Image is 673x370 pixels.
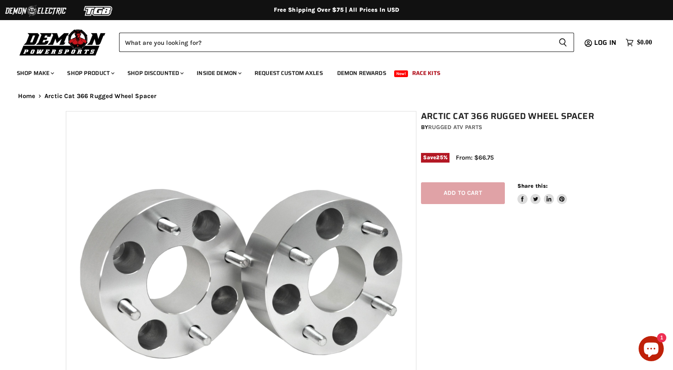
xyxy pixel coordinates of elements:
a: Home [18,93,36,100]
span: $0.00 [637,39,652,47]
a: Shop Product [61,65,120,82]
span: 25 [436,154,443,160]
div: by [421,123,612,132]
span: Arctic Cat 366 Rugged Wheel Spacer [44,93,156,100]
nav: Breadcrumbs [1,93,672,100]
a: Race Kits [406,65,447,82]
a: Request Custom Axles [248,65,329,82]
input: Search [119,33,552,52]
span: From: $66.75 [456,154,494,161]
a: $0.00 [621,36,656,49]
a: Demon Rewards [331,65,392,82]
span: New! [394,70,408,77]
img: TGB Logo 2 [67,3,130,19]
a: Log in [590,39,621,47]
div: Free Shipping Over $75 | All Prices In USD [1,6,672,14]
span: Log in [594,37,616,48]
h1: Arctic Cat 366 Rugged Wheel Spacer [421,111,612,122]
img: Demon Powersports [17,27,109,57]
inbox-online-store-chat: Shopify online store chat [636,336,666,363]
span: Share this: [517,183,548,189]
span: Save % [421,153,450,162]
aside: Share this: [517,182,567,204]
a: Shop Discounted [121,65,189,82]
a: Inside Demon [190,65,247,82]
a: Shop Make [10,65,59,82]
button: Search [552,33,574,52]
img: Demon Electric Logo 2 [4,3,67,19]
form: Product [119,33,574,52]
a: Rugged ATV Parts [428,124,482,131]
ul: Main menu [10,61,650,82]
